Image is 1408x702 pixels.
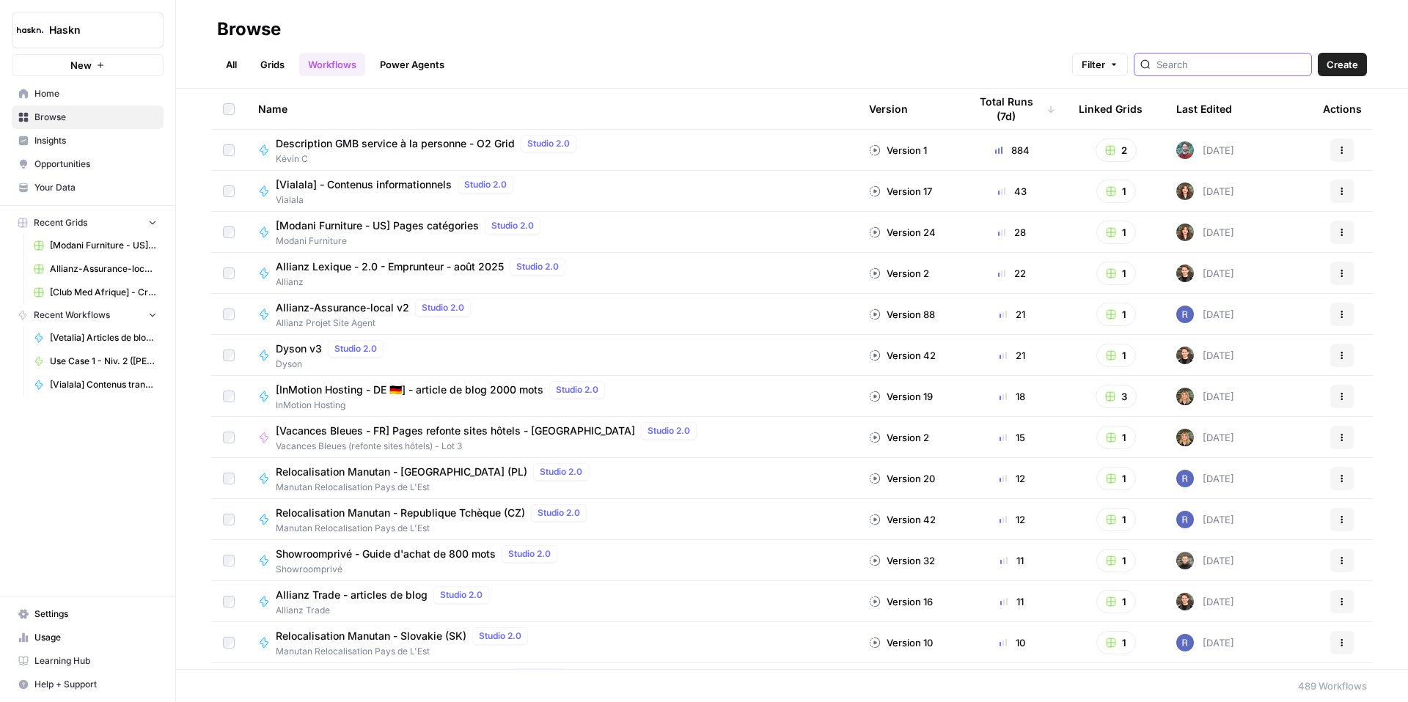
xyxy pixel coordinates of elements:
img: uhgcgt6zpiex4psiaqgkk0ok3li6 [1176,347,1194,364]
a: Browse [12,106,164,129]
span: Allianz [276,276,571,289]
a: [Vialala] Contenus transactionnels [27,373,164,396]
div: 884 [969,143,1055,158]
a: Insights [12,129,164,152]
a: Allianz-Assurance-local v2 Grid [27,257,164,281]
span: [Modani Furniture - US] Pages catégories - 1000 mots [50,239,157,252]
img: uhgcgt6zpiex4psiaqgkk0ok3li6 [1176,593,1194,610]
span: Studio 2.0 [491,219,534,232]
button: 1 [1096,631,1136,654]
span: Showroomprivé - Guide d'achat de 800 mots [276,547,496,561]
button: 1 [1096,180,1136,203]
button: 1 [1096,549,1136,572]
div: [DATE] [1176,388,1234,405]
span: Settings [34,607,157,621]
span: [Modani Furniture - US] Pages catégories [276,218,479,233]
a: Usage [12,626,164,649]
span: Studio 2.0 [508,547,551,561]
img: ziyu4k121h9vid6fczkx3ylgkuqx [1176,429,1194,446]
span: Allianz-Assurance-local v2 Grid [50,262,157,276]
a: [InMotion Hosting - DE 🇩🇪] - article de blog 2000 motsStudio 2.0InMotion Hosting [258,381,846,412]
span: Relocalisation Manutan - Slovakie (SK) [276,629,466,643]
span: Studio 2.0 [440,588,483,602]
div: [DATE] [1176,141,1234,159]
span: Manutan Relocalisation Pays de L'Est [276,522,593,535]
span: Learning Hub [34,654,157,668]
span: [Vialala] Contenus transactionnels [50,378,157,391]
a: Allianz Trade - articles de blogStudio 2.0Allianz Trade [258,586,846,617]
span: Studio 2.0 [527,137,570,150]
div: 28 [969,225,1055,240]
span: Recent Grids [34,216,87,229]
div: 21 [969,307,1055,322]
span: Studio 2.0 [464,178,507,191]
span: Use Case 1 - Niv. 2 ([PERSON_NAME]) [50,355,157,368]
span: Allianz Trade - articles de blog [276,588,428,602]
span: Kévin C [276,152,582,166]
a: [HubSpot] Optimisation - Articles de blog (V2)Studio 2.0HubSpot [258,668,846,699]
div: [DATE] [1176,634,1234,651]
div: [DATE] [1176,265,1234,282]
span: Showroomprivé [276,563,563,576]
a: Workflows [299,53,365,76]
span: Relocalisation Manutan - [GEOGRAPHIC_DATA] (PL) [276,465,527,479]
span: Your Data [34,181,157,194]
span: Allianz-Assurance-local v2 [276,300,409,315]
span: Modani Furniture [276,234,546,248]
span: Home [34,87,157,100]
a: All [217,53,246,76]
a: Settings [12,602,164,626]
a: [Vetalia] Articles de blog - 1000 mots [27,326,164,350]
div: 15 [969,430,1055,445]
a: Relocalisation Manutan - [GEOGRAPHIC_DATA] (PL)Studio 2.0Manutan Relocalisation Pays de L'Est [258,463,846,494]
div: 43 [969,184,1055,199]
div: 18 [969,389,1055,404]
div: Version 24 [869,225,936,240]
div: Version 20 [869,471,935,486]
div: Version [869,89,908,129]
button: 1 [1096,344,1136,367]
span: Manutan Relocalisation Pays de L'Est [276,481,595,494]
img: u6bh93quptsxrgw026dpd851kwjs [1176,511,1194,528]
span: Allianz Projet Site Agent [276,317,477,330]
img: Haskn Logo [17,17,43,43]
div: Version 19 [869,389,933,404]
button: 3 [1096,385,1137,408]
span: Studio 2.0 [334,342,377,355]
div: Version 10 [869,635,933,650]
a: Showroomprivé - Guide d'achat de 800 motsStudio 2.0Showroomprivé [258,545,846,576]
div: 10 [969,635,1055,650]
div: 21 [969,348,1055,363]
img: u6bh93quptsxrgw026dpd851kwjs [1176,470,1194,487]
div: [DATE] [1176,552,1234,569]
div: Version 88 [869,307,935,322]
span: Insights [34,134,157,147]
div: 11 [969,594,1055,609]
span: Studio 2.0 [540,465,582,479]
div: 12 [969,512,1055,527]
button: 1 [1096,262,1136,285]
span: Recent Workflows [34,308,110,322]
a: [Club Med Afrique] - Création & Optimisation + FAQ [27,281,164,304]
span: Help + Support [34,678,157,691]
button: 1 [1096,303,1136,326]
span: Dyson v3 [276,341,322,356]
span: Filter [1082,57,1105,72]
button: 2 [1096,138,1137,162]
div: Last Edited [1176,89,1232,129]
img: u6bh93quptsxrgw026dpd851kwjs [1176,306,1194,323]
div: Version 42 [869,348,936,363]
div: [DATE] [1176,306,1234,323]
span: Vacances Bleues (refonte sites hôtels) - Lot 3 [276,440,703,453]
button: Create [1318,53,1367,76]
a: Allianz Lexique - 2.0 - Emprunteur - août 2025Studio 2.0Allianz [258,258,846,289]
span: Allianz Lexique - 2.0 - Emprunteur - août 2025 [276,259,504,274]
div: Version 2 [869,266,929,281]
a: Relocalisation Manutan - Slovakie (SK)Studio 2.0Manutan Relocalisation Pays de L'Est [258,627,846,658]
button: Recent Grids [12,212,164,234]
div: Linked Grids [1079,89,1143,129]
a: Power Agents [371,53,453,76]
img: uhgcgt6zpiex4psiaqgkk0ok3li6 [1176,265,1194,282]
img: kh2zl9bepegbkudgc8udwrcnxcy3 [1176,141,1194,159]
button: Filter [1072,53,1128,76]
